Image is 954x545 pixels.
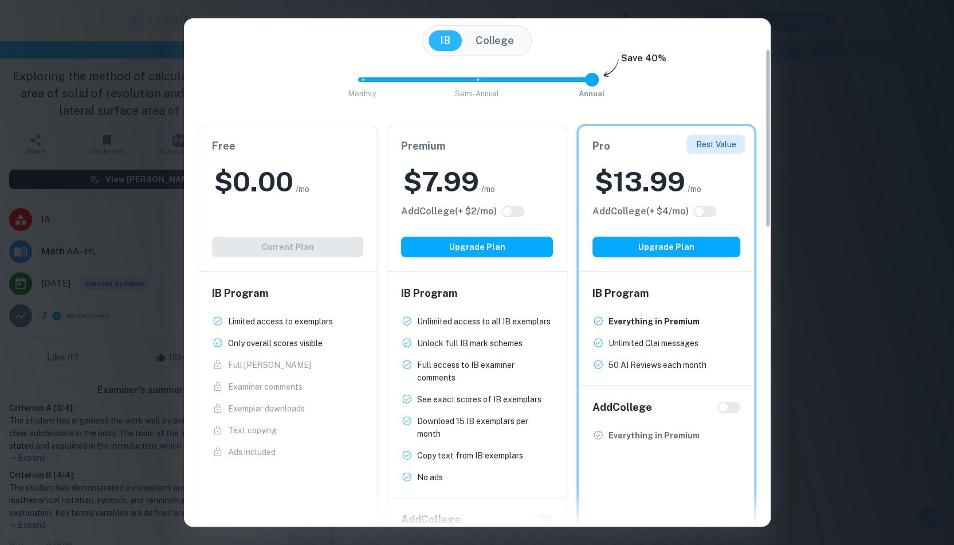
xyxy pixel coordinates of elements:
h6: IB Program [212,285,364,301]
button: Upgrade Plan [592,237,741,257]
h6: Click to see all the additional College features. [401,205,497,218]
button: College [464,30,525,51]
p: See exact scores of IB exemplars [417,393,541,406]
h6: Pro [592,138,741,154]
span: /mo [481,183,495,195]
p: Text copying [228,424,277,437]
span: Semi-Annual [455,89,499,98]
h6: IB Program [592,285,741,301]
img: subscription-arrow.svg [603,58,619,78]
p: Unlimited Clai messages [608,337,698,350]
p: Examiner comments [228,381,303,393]
h2: $ 0.00 [214,163,293,200]
p: Ads included [228,446,276,458]
h6: Add College [592,399,652,415]
button: Upgrade Plan [401,237,553,257]
p: Full access to IB examiner comments [417,359,553,384]
span: /mo [688,183,701,195]
button: IB [429,30,462,51]
p: Full [PERSON_NAME] [228,359,311,371]
p: Best Value [696,138,736,151]
p: 50 AI Reviews each month [608,359,706,371]
p: Unlimited access to all IB exemplars [417,315,551,328]
h6: Click to see all the additional College features. [592,205,689,218]
h6: Free [212,138,364,154]
p: Everything in Premium [608,315,700,328]
h6: Premium [401,138,553,154]
p: Exemplar downloads [228,402,305,415]
p: Download 15 IB exemplars per month [417,415,553,440]
h2: $ 13.99 [595,163,685,200]
h6: Save 40% [621,52,666,71]
p: No ads [417,471,443,484]
h2: $ 7.99 [403,163,479,200]
h6: IB Program [401,285,553,301]
span: Annual [579,89,605,98]
p: Limited access to exemplars [228,315,333,328]
p: Unlock full IB mark schemes [417,337,523,350]
p: Copy text from IB exemplars [417,449,523,462]
span: Monthly [348,89,376,98]
p: Everything in Premium [608,429,700,442]
span: /mo [296,183,309,195]
p: Only overall scores visible [228,337,323,350]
